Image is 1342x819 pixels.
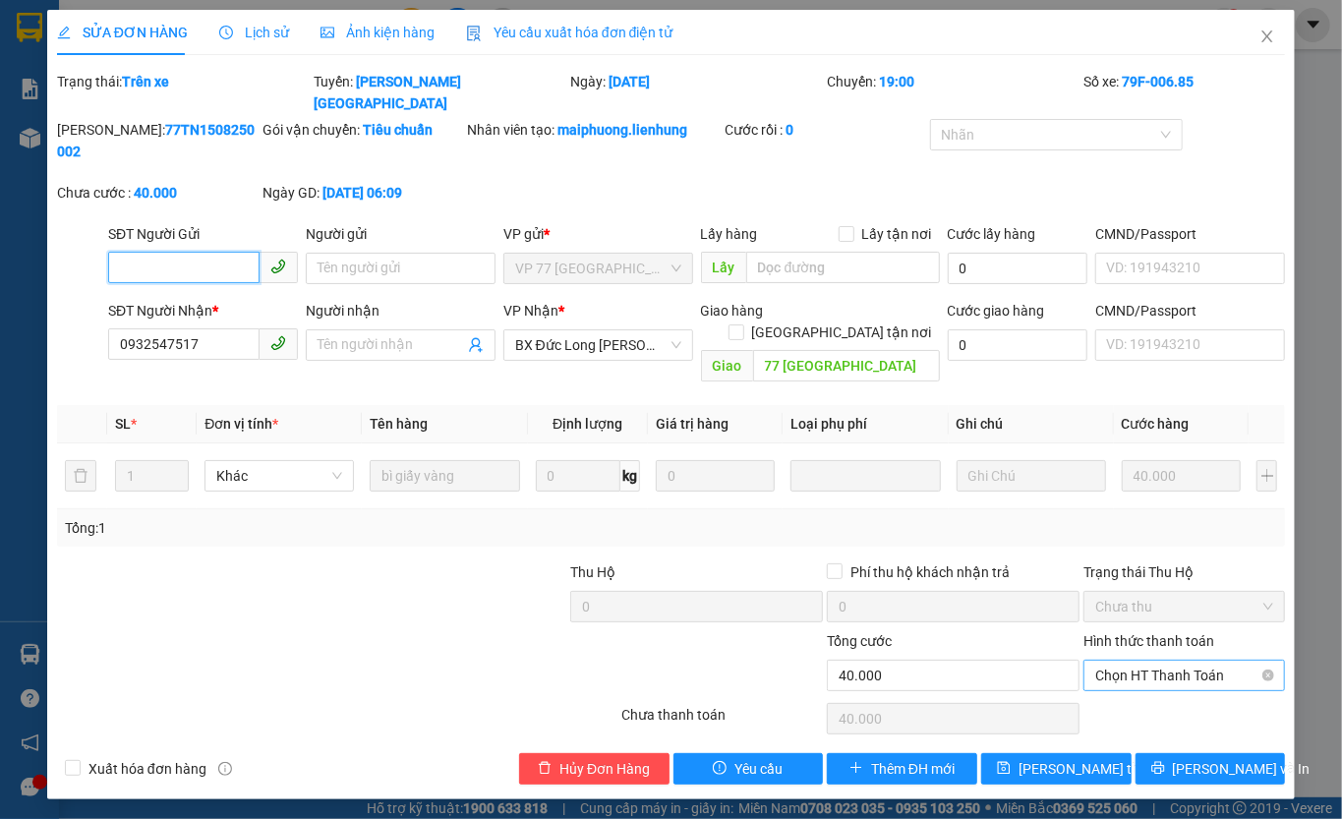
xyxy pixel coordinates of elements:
[827,633,892,649] span: Tổng cước
[515,330,681,360] span: BX Đức Long Gia Lai
[701,226,758,242] span: Lấy hàng
[783,405,948,443] th: Loại phụ phí
[1095,592,1273,621] span: Chưa thu
[263,182,464,204] div: Ngày GD:
[270,259,286,274] span: phone
[786,122,793,138] b: 0
[701,303,764,319] span: Giao hàng
[115,416,131,432] span: SL
[825,71,1081,114] div: Chuyến:
[466,26,482,41] img: icon
[122,74,169,89] b: Trên xe
[725,119,926,141] div: Cước rồi :
[553,416,622,432] span: Định lượng
[713,761,727,777] span: exclamation-circle
[619,704,825,738] div: Chưa thanh toán
[370,416,428,432] span: Tên hàng
[701,350,753,381] span: Giao
[468,337,484,353] span: user-add
[322,185,402,201] b: [DATE] 06:09
[108,300,298,322] div: SĐT Người Nhận
[321,26,334,39] span: picture
[370,460,519,492] input: VD: Bàn, Ghế
[57,25,188,40] span: SỬA ĐƠN HÀNG
[673,753,824,785] button: exclamation-circleYêu cầu
[620,460,640,492] span: kg
[515,254,681,283] span: VP 77 Thái Nguyên
[312,71,568,114] div: Tuyến:
[753,350,940,381] input: Dọc đường
[538,761,552,777] span: delete
[656,460,776,492] input: 0
[744,322,940,343] span: [GEOGRAPHIC_DATA] tận nơi
[321,25,435,40] span: Ảnh kiện hàng
[57,119,259,162] div: [PERSON_NAME]:
[134,185,177,201] b: 40.000
[218,762,232,776] span: info-circle
[843,561,1018,583] span: Phí thu hộ khách nhận trả
[466,25,673,40] span: Yêu cầu xuất hóa đơn điện tử
[57,26,71,39] span: edit
[57,182,259,204] div: Chưa cước :
[948,226,1036,242] label: Cước lấy hàng
[656,416,729,432] span: Giá trị hàng
[216,461,342,491] span: Khác
[314,74,461,111] b: [PERSON_NAME][GEOGRAPHIC_DATA]
[1256,460,1277,492] button: plus
[503,223,693,245] div: VP gửi
[1136,753,1286,785] button: printer[PERSON_NAME] và In
[263,119,464,141] div: Gói vận chuyển:
[1240,10,1295,65] button: Close
[1122,416,1190,432] span: Cước hàng
[1095,661,1273,690] span: Chọn HT Thanh Toán
[219,26,233,39] span: clock-circle
[957,460,1106,492] input: Ghi Chú
[363,122,433,138] b: Tiêu chuẩn
[1122,460,1242,492] input: 0
[949,405,1114,443] th: Ghi chú
[219,25,289,40] span: Lịch sử
[948,329,1088,361] input: Cước giao hàng
[558,122,688,138] b: maiphuong.lienhung
[701,252,746,283] span: Lấy
[871,758,955,780] span: Thêm ĐH mới
[108,223,298,245] div: SĐT Người Gửi
[559,758,650,780] span: Hủy Đơn Hàng
[306,300,496,322] div: Người nhận
[609,74,650,89] b: [DATE]
[570,564,615,580] span: Thu Hộ
[1262,670,1274,681] span: close-circle
[997,761,1011,777] span: save
[1095,300,1285,322] div: CMND/Passport
[65,460,96,492] button: delete
[854,223,940,245] span: Lấy tận nơi
[1019,758,1176,780] span: [PERSON_NAME] thay đổi
[879,74,914,89] b: 19:00
[468,119,721,141] div: Nhân viên tạo:
[204,416,278,432] span: Đơn vị tính
[306,223,496,245] div: Người gửi
[981,753,1132,785] button: save[PERSON_NAME] thay đổi
[849,761,863,777] span: plus
[568,71,825,114] div: Ngày:
[746,252,940,283] input: Dọc đường
[948,253,1088,284] input: Cước lấy hàng
[948,303,1045,319] label: Cước giao hàng
[519,753,670,785] button: deleteHủy Đơn Hàng
[270,335,286,351] span: phone
[1151,761,1165,777] span: printer
[734,758,783,780] span: Yêu cầu
[1083,633,1214,649] label: Hình thức thanh toán
[827,753,977,785] button: plusThêm ĐH mới
[1083,561,1285,583] div: Trạng thái Thu Hộ
[81,758,214,780] span: Xuất hóa đơn hàng
[65,517,520,539] div: Tổng: 1
[1173,758,1311,780] span: [PERSON_NAME] và In
[1122,74,1194,89] b: 79F-006.85
[1081,71,1287,114] div: Số xe:
[503,303,558,319] span: VP Nhận
[55,71,312,114] div: Trạng thái:
[1259,29,1275,44] span: close
[1095,223,1285,245] div: CMND/Passport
